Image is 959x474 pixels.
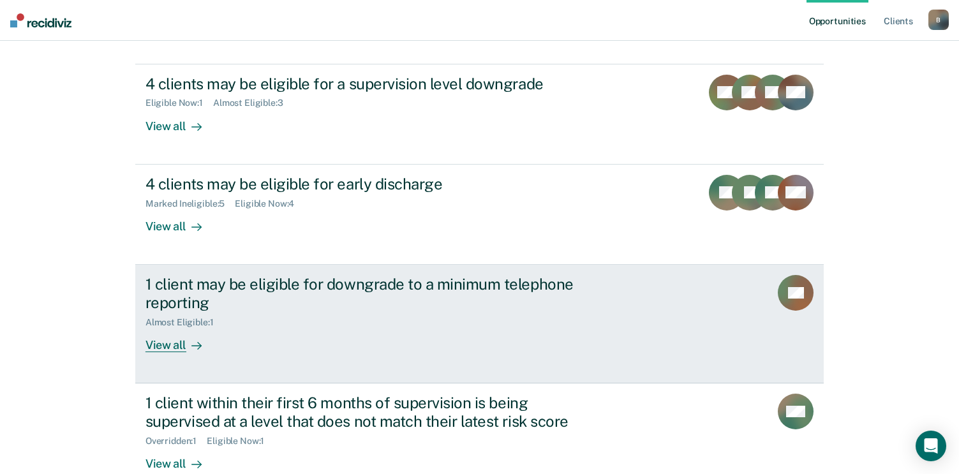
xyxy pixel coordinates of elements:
div: Eligible Now : 1 [145,98,213,108]
div: 4 clients may be eligible for a supervision level downgrade [145,75,593,93]
div: Almost Eligible : 1 [145,317,224,328]
div: Eligible Now : 4 [235,198,304,209]
a: 1 client may be eligible for downgrade to a minimum telephone reportingAlmost Eligible:1View all [135,265,824,383]
div: Almost Eligible : 3 [213,98,294,108]
div: Open Intercom Messenger [916,431,946,461]
div: Marked Ineligible : 5 [145,198,235,209]
div: View all [145,108,217,133]
div: Overridden : 1 [145,436,207,447]
button: B [928,10,949,30]
div: 1 client may be eligible for downgrade to a minimum telephone reporting [145,275,593,312]
div: 4 clients may be eligible for early discharge [145,175,593,193]
div: View all [145,446,217,471]
div: View all [145,327,217,352]
a: 4 clients may be eligible for a supervision level downgradeEligible Now:1Almost Eligible:3View all [135,64,824,165]
div: 1 client within their first 6 months of supervision is being supervised at a level that does not ... [145,394,593,431]
div: Eligible Now : 1 [207,436,274,447]
img: Recidiviz [10,13,71,27]
a: 4 clients may be eligible for early dischargeMarked Ineligible:5Eligible Now:4View all [135,165,824,265]
div: View all [145,209,217,233]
